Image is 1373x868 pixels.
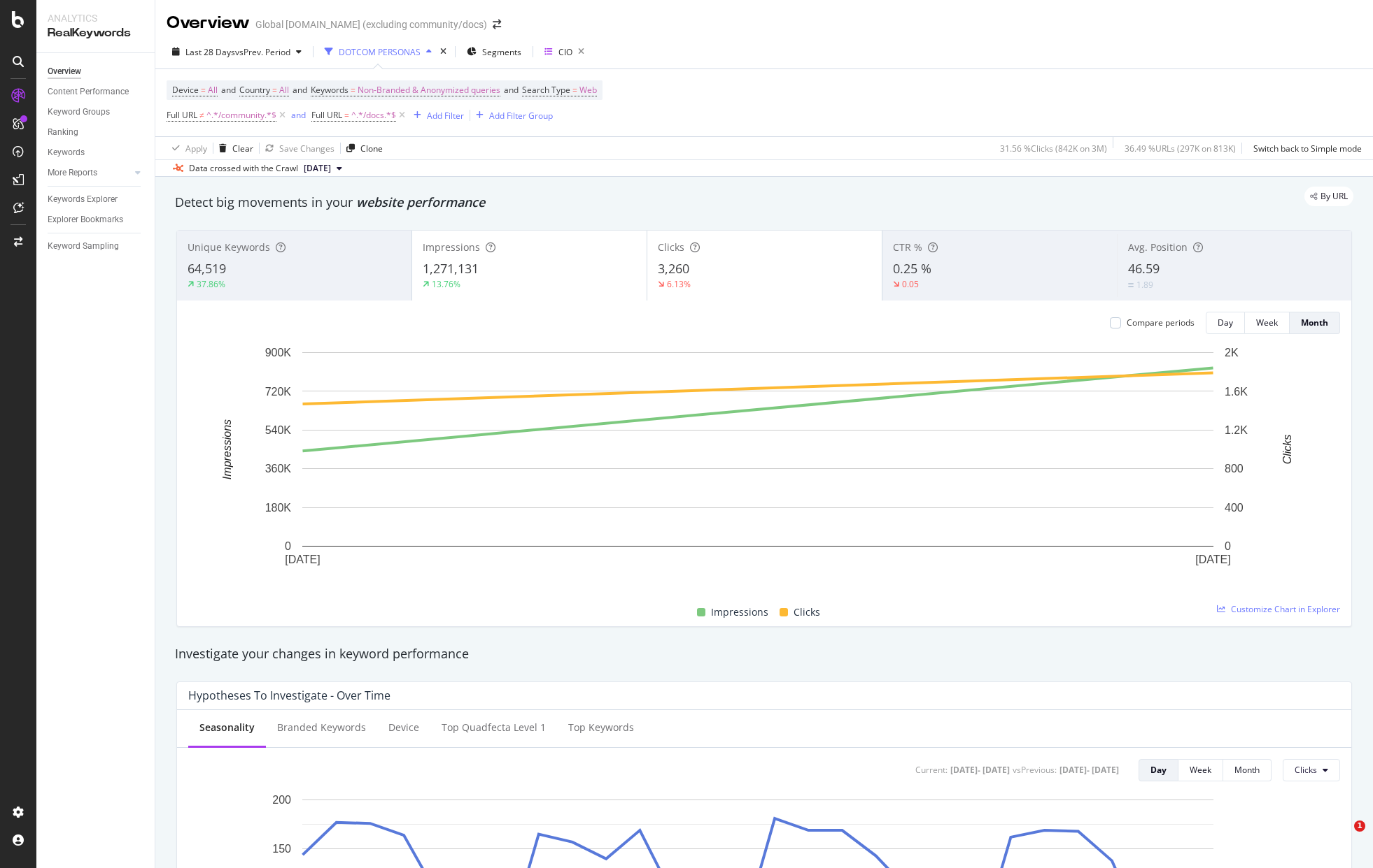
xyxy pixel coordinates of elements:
button: Clear [213,137,253,159]
span: Segments [482,46,521,58]
div: Add Filter Group [489,110,553,122]
text: 0 [1225,540,1231,552]
text: 540K [265,424,292,436]
span: 2025 Aug. 15th [304,162,331,175]
a: Overview [48,64,145,79]
text: 0 [285,540,291,552]
span: Clicks [794,604,820,621]
div: 0.05 [902,278,919,290]
span: Clicks [1295,764,1317,776]
button: Add Filter Group [470,107,553,124]
button: Month [1223,759,1272,781]
div: More Reports [48,166,97,180]
div: 31.56 % Clicks ( 842K on 3M ) [1000,143,1107,154]
div: Data crossed with the Crawl [189,162,298,175]
text: 900K [265,347,292,359]
div: Seasonality [199,721,255,735]
div: Save Changes [279,143,335,154]
div: Month [1234,764,1260,776]
button: Clicks [1283,759,1340,781]
span: Customize Chart in Explorer [1231,603,1340,615]
button: and [291,108,306,122]
div: A chart. [188,345,1327,588]
div: Top Keywords [568,721,634,735]
span: Last 28 Days [185,46,235,58]
text: 1.6K [1225,385,1248,397]
button: Last 28 DaysvsPrev. Period [167,41,307,63]
img: Equal [1128,283,1134,287]
text: 360K [265,463,292,475]
div: Content Performance [48,85,129,99]
span: All [208,80,218,100]
text: [DATE] [1195,554,1230,565]
div: [DATE] - [DATE] [950,764,1010,776]
div: Keywords Explorer [48,192,118,207]
span: Device [172,84,199,96]
span: and [221,84,236,96]
a: More Reports [48,166,131,180]
span: and [293,84,307,96]
div: Explorer Bookmarks [48,212,123,227]
span: Impressions [423,240,480,254]
text: Impressions [221,419,233,479]
div: CIO [558,46,572,58]
a: Explorer Bookmarks [48,212,145,227]
div: Keyword Groups [48,105,110,120]
button: Segments [461,41,527,63]
button: Save Changes [260,137,335,159]
span: By URL [1321,192,1348,201]
button: Day [1206,312,1245,334]
div: Clear [232,143,253,154]
div: Current: [915,764,948,776]
text: Clicks [1281,435,1293,465]
div: Overview [167,11,250,35]
span: ^.*/docs.*$ [351,106,396,125]
div: Analytics [48,11,143,25]
div: Keyword Sampling [48,239,119,254]
div: 1.89 [1136,279,1153,291]
span: Avg. Position [1128,240,1188,254]
div: Day [1150,764,1167,776]
div: Top quadfecta Level 1 [442,721,546,735]
div: RealKeywords [48,25,143,41]
div: 13.76% [432,278,460,290]
span: = [344,109,349,121]
span: Country [239,84,270,96]
span: Clicks [658,240,684,254]
text: 150 [272,843,291,855]
a: Keywords Explorer [48,192,145,207]
div: 36.49 % URLs ( 297K on 813K ) [1125,143,1236,154]
span: Search Type [522,84,570,96]
button: CIO [539,41,590,63]
text: 180K [265,502,292,514]
button: Switch back to Simple mode [1248,137,1362,159]
div: [DATE] - [DATE] [1059,764,1119,776]
a: Ranking [48,125,145,140]
span: 1,271,131 [423,260,479,277]
text: 1.2K [1225,424,1248,436]
div: Add Filter [427,110,464,122]
div: Ranking [48,125,78,140]
div: times [437,45,449,59]
div: Switch back to Simple mode [1253,143,1362,154]
div: Compare periods [1127,317,1195,328]
span: Full URL [311,109,342,121]
span: = [572,84,577,96]
span: vs Prev. Period [235,46,290,58]
span: CTR % [893,240,922,254]
div: legacy label [1304,187,1353,206]
button: Week [1178,759,1223,781]
div: Week [1190,764,1211,776]
span: All [279,80,289,100]
div: Keywords [48,145,85,160]
span: ^.*/community.*$ [206,106,276,125]
span: Web [579,80,597,100]
div: Day [1218,317,1233,328]
div: Clone [360,143,383,154]
div: Global [DOMAIN_NAME] (excluding community/docs) [255,17,487,31]
span: Keywords [311,84,348,96]
text: 800 [1225,463,1244,475]
span: 46.59 [1128,260,1160,277]
div: Overview [48,64,81,79]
